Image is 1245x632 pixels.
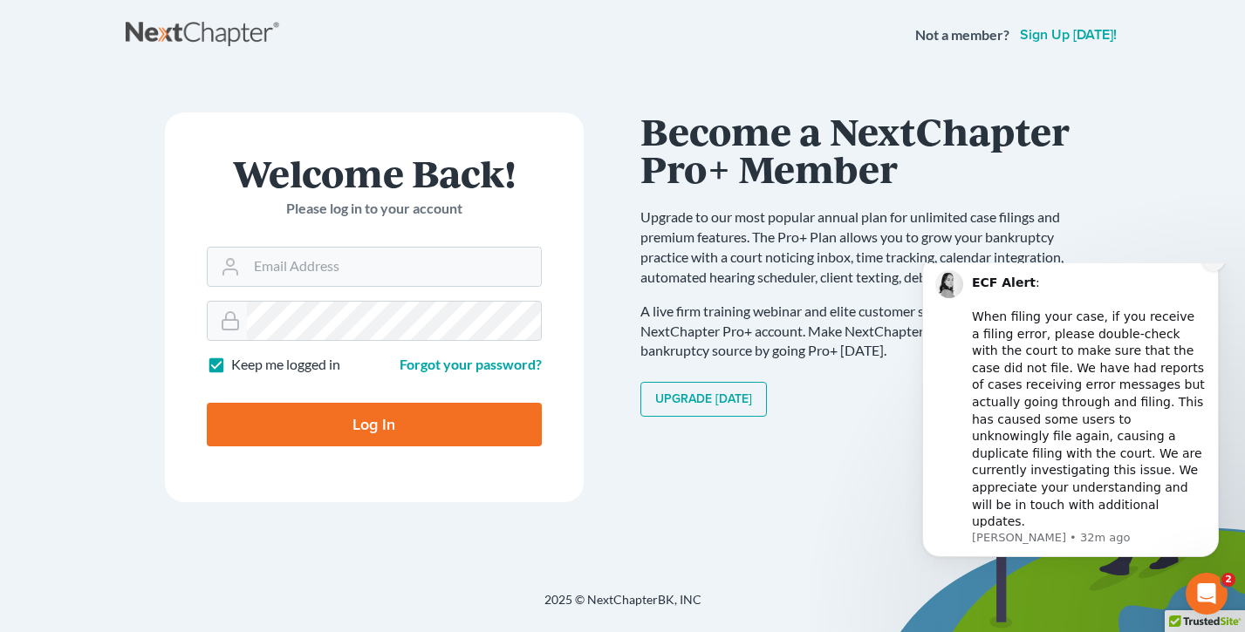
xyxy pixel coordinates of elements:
[400,356,542,372] a: Forgot your password?
[207,199,542,219] p: Please log in to your account
[640,302,1103,362] p: A live firm training webinar and elite customer support is available to every NextChapter Pro+ ac...
[1186,573,1228,615] iframe: Intercom live chat
[126,591,1120,622] div: 2025 © NextChapterBK, INC
[1016,28,1120,42] a: Sign up [DATE]!
[76,267,310,282] p: Message from Lindsey, sent 32m ago
[207,154,542,192] h1: Welcome Back!
[76,3,310,264] div: Message content
[39,7,67,35] img: Profile image for Lindsey
[207,403,542,446] input: Log In
[640,207,1103,287] p: Upgrade to our most popular annual plan for unlimited case filings and premium features. The Pro+...
[1221,573,1235,587] span: 2
[76,12,140,26] b: ECF Alert
[231,355,340,375] label: Keep me logged in
[640,382,767,417] a: Upgrade [DATE]
[640,112,1103,187] h1: Become a NextChapter Pro+ Member
[76,11,310,268] div: : ​ When filing your case, if you receive a filing error, please double-check with the court to m...
[915,25,1009,45] strong: Not a member?
[247,248,541,286] input: Email Address
[896,263,1245,623] iframe: Intercom notifications message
